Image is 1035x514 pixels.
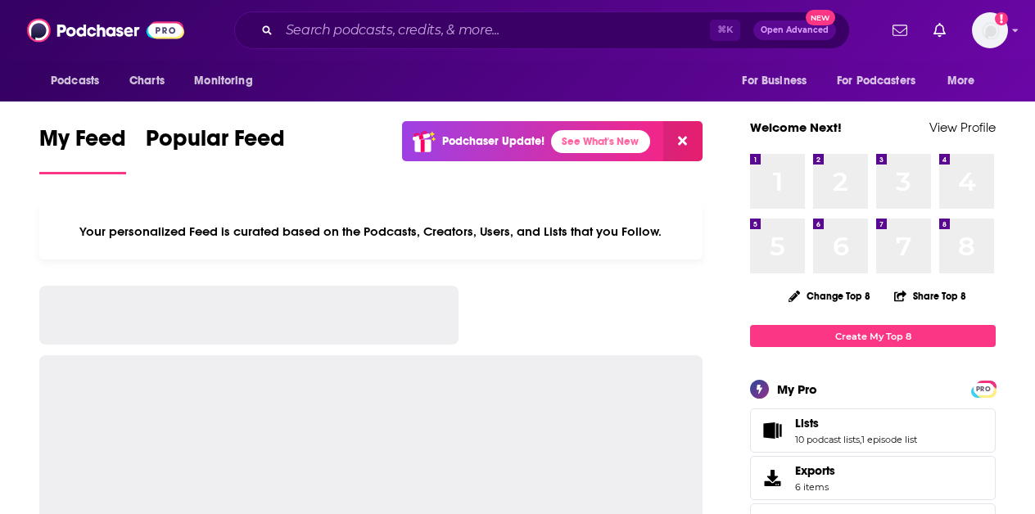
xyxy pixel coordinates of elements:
[756,467,789,489] span: Exports
[860,434,861,445] span: ,
[893,280,967,312] button: Share Top 8
[234,11,850,49] div: Search podcasts, credits, & more...
[795,416,917,431] a: Lists
[750,456,996,500] a: Exports
[39,65,120,97] button: open menu
[146,124,285,162] span: Popular Feed
[753,20,836,40] button: Open AdvancedNew
[795,463,835,478] span: Exports
[39,124,126,162] span: My Feed
[761,26,829,34] span: Open Advanced
[129,70,165,92] span: Charts
[750,408,996,453] span: Lists
[779,286,880,306] button: Change Top 8
[39,124,126,174] a: My Feed
[777,381,817,397] div: My Pro
[795,416,819,431] span: Lists
[929,119,996,135] a: View Profile
[442,134,545,148] p: Podchaser Update!
[750,119,842,135] a: Welcome Next!
[837,70,915,92] span: For Podcasters
[710,20,740,41] span: ⌘ K
[974,382,993,395] a: PRO
[39,204,703,259] div: Your personalized Feed is curated based on the Podcasts, Creators, Users, and Lists that you Follow.
[886,16,914,44] a: Show notifications dropdown
[27,15,184,46] img: Podchaser - Follow, Share and Rate Podcasts
[826,65,939,97] button: open menu
[927,16,952,44] a: Show notifications dropdown
[972,12,1008,48] img: User Profile
[119,65,174,97] a: Charts
[861,434,917,445] a: 1 episode list
[279,17,710,43] input: Search podcasts, credits, & more...
[730,65,827,97] button: open menu
[974,383,993,395] span: PRO
[795,481,835,493] span: 6 items
[742,70,807,92] span: For Business
[146,124,285,174] a: Popular Feed
[972,12,1008,48] button: Show profile menu
[194,70,252,92] span: Monitoring
[51,70,99,92] span: Podcasts
[806,10,835,25] span: New
[795,434,860,445] a: 10 podcast lists
[750,325,996,347] a: Create My Top 8
[995,12,1008,25] svg: Add a profile image
[183,65,273,97] button: open menu
[551,130,650,153] a: See What's New
[947,70,975,92] span: More
[936,65,996,97] button: open menu
[756,419,789,442] a: Lists
[972,12,1008,48] span: Logged in as systemsteam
